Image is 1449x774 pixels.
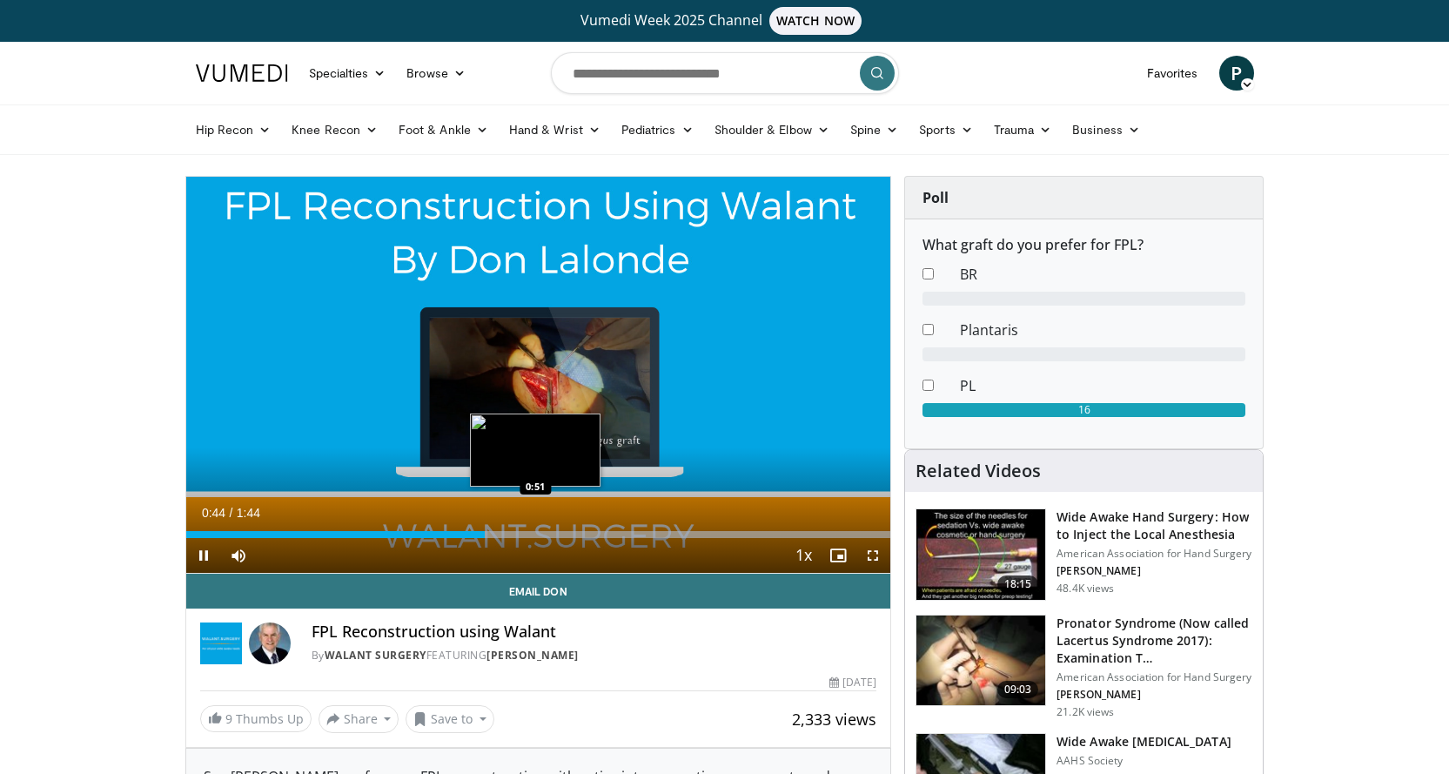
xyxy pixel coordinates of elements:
[1057,754,1231,768] p: AAHS Society
[1057,688,1252,702] p: [PERSON_NAME]
[916,616,1045,706] img: ecc38c0f-1cd8-4861-b44a-401a34bcfb2f.150x105_q85_crop-smart_upscale.jpg
[997,575,1039,593] span: 18:15
[200,623,242,664] img: Walant Surgery
[704,112,840,147] a: Shoulder & Elbow
[829,675,876,690] div: [DATE]
[319,705,399,733] button: Share
[769,7,862,35] span: WATCH NOW
[1057,705,1114,719] p: 21.2K views
[186,574,891,609] a: Email Don
[916,615,1252,719] a: 09:03 Pronator Syndrome (Now called Lacertus Syndrome 2017): Examination T… American Association ...
[185,112,282,147] a: Hip Recon
[916,508,1252,601] a: 18:15 Wide Awake Hand Surgery: How to Inject the Local Anesthesia American Association for Hand S...
[611,112,704,147] a: Pediatrics
[840,112,909,147] a: Spine
[792,709,876,730] span: 2,333 views
[983,112,1063,147] a: Trauma
[406,705,494,733] button: Save to
[1057,670,1252,684] p: American Association for Hand Surgery
[551,52,899,94] input: Search topics, interventions
[947,264,1258,285] dd: BR
[909,112,983,147] a: Sports
[922,403,1245,417] div: 16
[1057,615,1252,667] h3: Pronator Syndrome (Now called Lacertus Syndrome 2017): Examination T…
[225,710,232,727] span: 9
[486,648,579,663] a: [PERSON_NAME]
[281,112,388,147] a: Knee Recon
[249,623,291,664] img: Avatar
[1057,547,1252,561] p: American Association for Hand Surgery
[821,538,855,573] button: Enable picture-in-picture mode
[786,538,821,573] button: Playback Rate
[1062,112,1150,147] a: Business
[947,320,1258,340] dd: Plantaris
[388,112,499,147] a: Foot & Ankle
[200,705,312,732] a: 9 Thumbs Up
[1057,564,1252,578] p: [PERSON_NAME]
[325,648,426,663] a: Walant Surgery
[202,506,225,520] span: 0:44
[230,506,233,520] span: /
[221,538,256,573] button: Mute
[1057,733,1231,750] h3: Wide Awake [MEDICAL_DATA]
[198,7,1251,35] a: Vumedi Week 2025 ChannelWATCH NOW
[312,648,877,663] div: By FEATURING
[186,177,891,574] video-js: Video Player
[1219,56,1254,91] a: P
[196,64,288,82] img: VuMedi Logo
[922,188,949,207] strong: Poll
[186,538,221,573] button: Pause
[299,56,397,91] a: Specialties
[237,506,260,520] span: 1:44
[186,531,891,538] div: Progress Bar
[312,623,877,642] h4: FPL Reconstruction using Walant
[922,237,1245,253] h6: What graft do you prefer for FPL?
[396,56,476,91] a: Browse
[855,538,890,573] button: Fullscreen
[997,681,1039,698] span: 09:03
[947,375,1258,396] dd: PL
[1057,508,1252,543] h3: Wide Awake Hand Surgery: How to Inject the Local Anesthesia
[1137,56,1209,91] a: Favorites
[916,461,1041,481] h4: Related Videos
[470,414,600,487] img: image.jpeg
[916,509,1045,600] img: Q2xRg7exoPLTwO8X4xMDoxOjBrO-I4W8_1.150x105_q85_crop-smart_upscale.jpg
[499,112,611,147] a: Hand & Wrist
[1057,582,1114,596] p: 48.4K views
